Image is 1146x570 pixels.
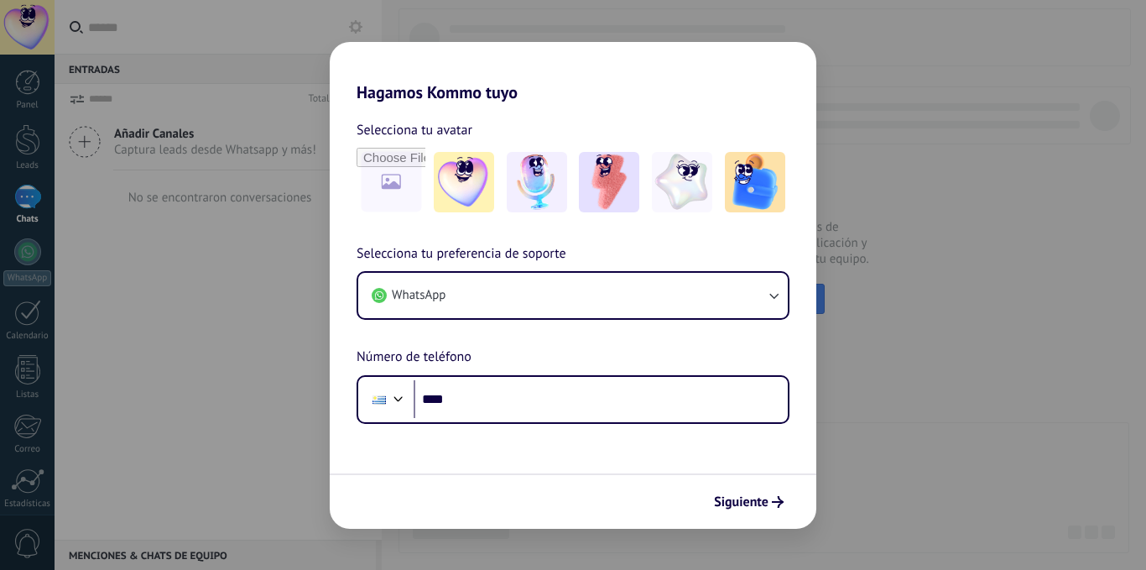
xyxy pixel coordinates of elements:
[363,382,395,417] div: Uruguay: + 598
[507,152,567,212] img: -2.jpeg
[357,119,472,141] span: Selecciona tu avatar
[652,152,712,212] img: -4.jpeg
[330,42,816,102] h2: Hagamos Kommo tuyo
[725,152,785,212] img: -5.jpeg
[579,152,639,212] img: -3.jpeg
[706,488,791,516] button: Siguiente
[392,287,445,304] span: WhatsApp
[358,273,788,318] button: WhatsApp
[357,243,566,265] span: Selecciona tu preferencia de soporte
[357,347,471,369] span: Número de teléfono
[714,496,768,508] span: Siguiente
[434,152,494,212] img: -1.jpeg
